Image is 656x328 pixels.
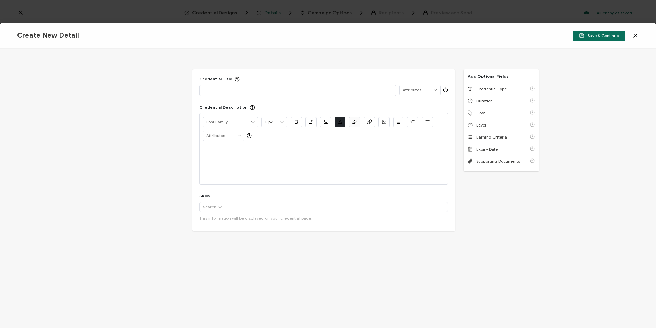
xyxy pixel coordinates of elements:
[476,122,486,128] span: Level
[476,158,520,164] span: Supporting Documents
[199,105,255,110] div: Credential Description
[17,31,79,40] span: Create New Detail
[476,98,493,103] span: Duration
[199,193,210,198] div: Skills
[476,86,507,91] span: Credential Type
[622,295,656,328] iframe: Chat Widget
[579,33,619,38] span: Save & Continue
[464,74,513,79] p: Add Optional Fields
[203,131,244,141] input: Attributes
[199,76,240,81] div: Credential Title
[476,110,485,116] span: Cost
[199,202,448,212] input: Search Skill
[203,117,258,127] input: Font Family
[476,146,498,152] span: Expiry Date
[400,85,440,95] input: Attributes
[199,216,312,221] span: This information will be displayed on your credential page.
[573,31,625,41] button: Save & Continue
[262,117,287,127] input: Font Size
[476,134,507,140] span: Earning Criteria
